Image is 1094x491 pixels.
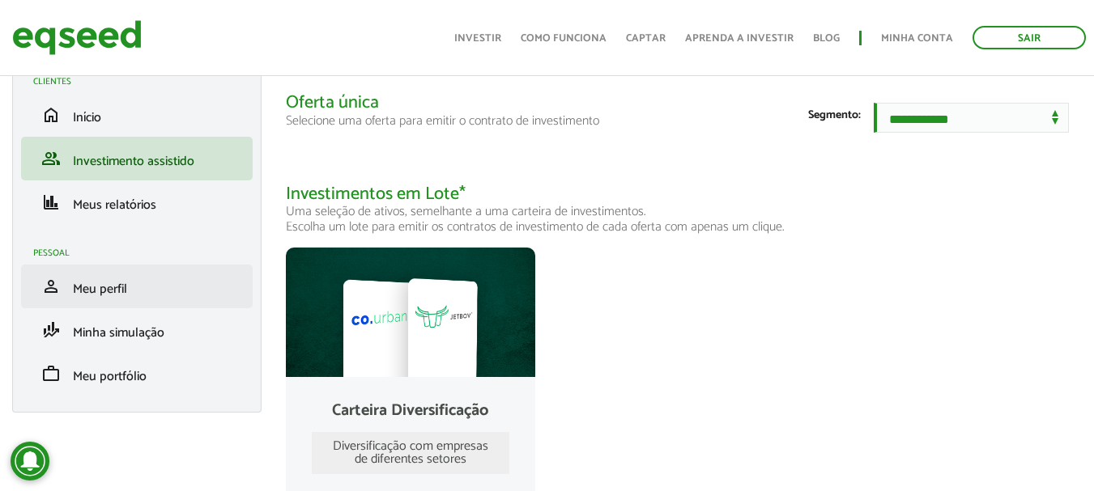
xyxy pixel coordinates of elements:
[808,110,861,121] label: Segmento:
[21,137,253,180] li: Investimento assistido
[73,150,194,172] span: Investimento assistido
[973,26,1086,49] a: Sair
[626,33,666,44] a: Captar
[21,180,253,224] li: Meus relatórios
[12,16,142,59] img: EqSeed
[73,194,156,216] span: Meus relatórios
[286,184,1082,235] h2: Investimentos em Lote*
[41,105,61,125] span: home
[73,278,127,300] span: Meu perfil
[41,320,61,340] span: finance_mode
[521,33,607,44] a: Como funciona
[21,265,253,308] li: Meu perfil
[312,403,509,419] div: Carteira Diversificação
[881,33,953,44] a: Minha conta
[73,366,147,387] span: Meu portfólio
[33,149,241,168] a: groupInvestimento assistido
[33,364,241,383] a: workMeu portfólio
[286,93,1082,128] h2: Oferta única
[21,308,253,352] li: Minha simulação
[73,322,164,344] span: Minha simulação
[286,204,1082,235] p: Uma seleção de ativos, semelhante a uma carteira de investimentos. Escolha um lote para emitir os...
[286,113,1082,129] p: Selecione uma oferta para emitir o contrato de investimento
[454,33,501,44] a: Investir
[21,93,253,137] li: Início
[41,364,61,383] span: work
[33,248,253,258] h2: Pessoal
[312,432,509,474] div: Diversificação com empresas de diferentes setores
[33,77,253,87] h2: Clientes
[41,193,61,212] span: finance
[41,149,61,168] span: group
[33,193,241,212] a: financeMeus relatórios
[33,320,241,340] a: finance_modeMinha simulação
[33,105,241,125] a: homeInício
[41,277,61,296] span: person
[73,107,101,129] span: Início
[33,277,241,296] a: personMeu perfil
[21,352,253,396] li: Meu portfólio
[813,33,840,44] a: Blog
[685,33,794,44] a: Aprenda a investir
